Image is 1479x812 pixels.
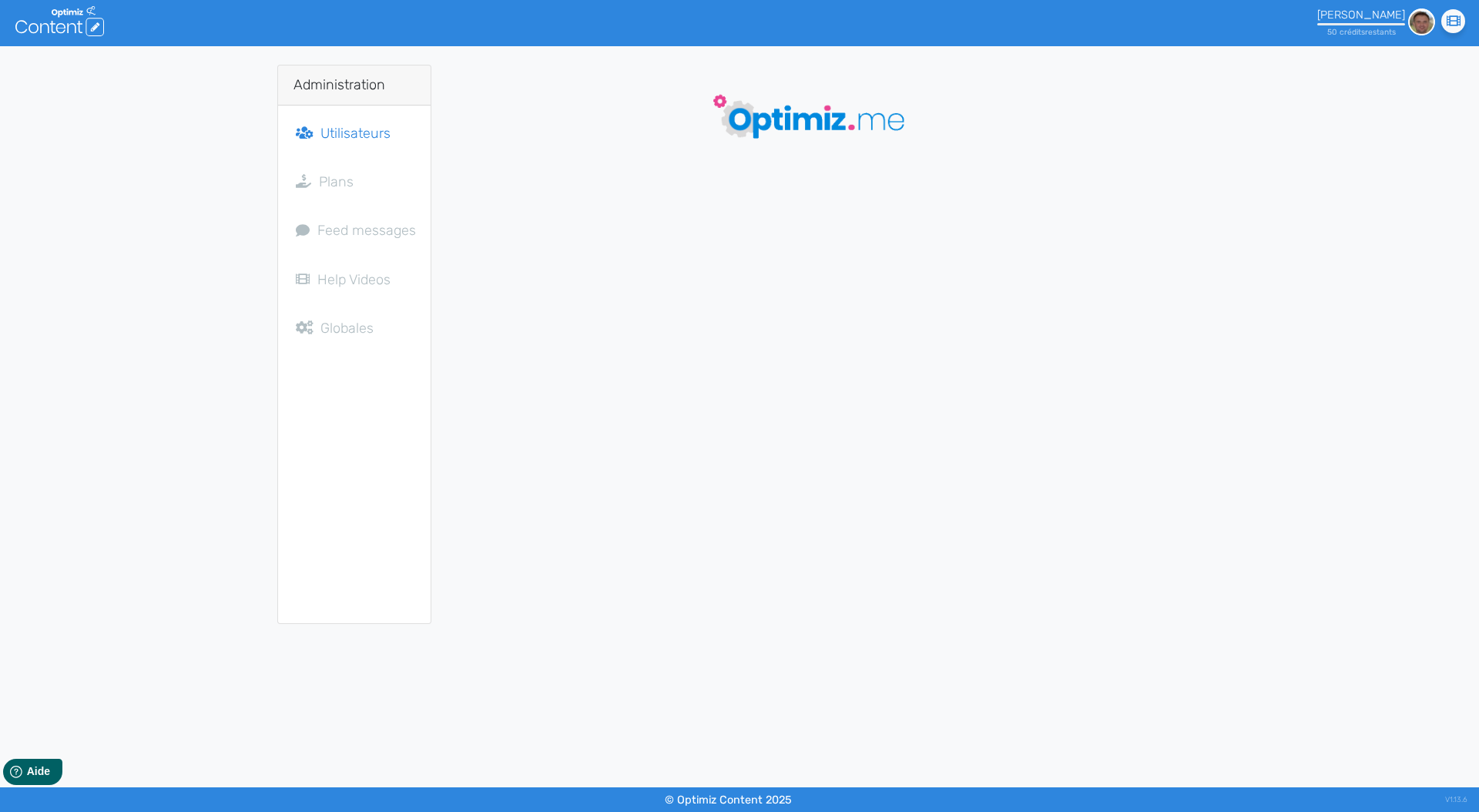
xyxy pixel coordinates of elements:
img: loader-big-blue.gif [682,65,951,166]
span: s [1392,27,1396,37]
small: © Optimiz Content 2025 [665,794,792,807]
span: Help Videos [317,271,391,288]
div: Administration [278,65,431,106]
span: Plans [319,173,354,190]
span: Globales [320,320,374,337]
span: Utilisateurs [320,125,391,142]
img: 49ca57c83f605d06a354ddcffb6883cc [1408,8,1435,35]
div: [PERSON_NAME] [1317,8,1405,22]
span: Feed messages [317,222,416,239]
div: V1.13.6 [1445,787,1467,812]
span: s [1361,27,1365,37]
small: 50 crédit restant [1327,27,1396,37]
